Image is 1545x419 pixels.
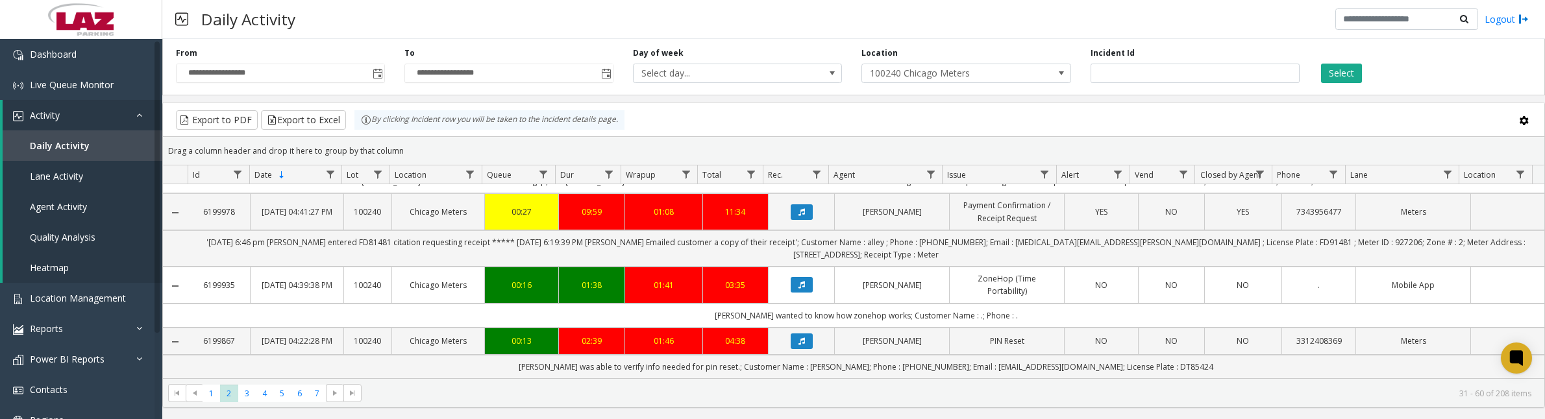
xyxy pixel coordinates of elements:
[352,279,384,291] a: 100240
[567,279,617,291] div: 01:38
[768,169,783,180] span: Rec.
[743,165,760,183] a: Total Filter Menu
[1252,165,1269,183] a: Closed by Agent Filter Menu
[369,165,387,183] a: Lot Filter Menu
[190,388,200,398] span: Go to the previous page
[493,206,550,218] div: 00:27
[1061,169,1079,180] span: Alert
[400,335,477,347] a: Chicago Meters
[400,279,477,291] a: Chicago Meters
[1135,169,1154,180] span: Vend
[3,222,162,252] a: Quality Analysis
[843,206,941,218] a: [PERSON_NAME]
[193,169,200,180] span: Id
[220,385,238,402] span: Page 2
[30,353,105,365] span: Power BI Reports
[1200,169,1261,180] span: Closed by Agent
[711,206,761,218] div: 11:34
[3,130,162,161] a: Daily Activity
[347,169,358,180] span: Lot
[321,165,339,183] a: Date Filter Menu
[677,165,695,183] a: Wrapup Filter Menu
[947,169,966,180] span: Issue
[493,335,550,347] a: 00:13
[188,304,1544,328] td: [PERSON_NAME] wanted to know how zonehop works; Customer Name : .; Phone : .
[369,388,1531,399] kendo-pager-info: 31 - 60 of 208 items
[567,335,617,347] a: 02:39
[1237,206,1249,217] span: YES
[711,279,761,291] div: 03:35
[176,47,197,59] label: From
[834,169,855,180] span: Agent
[30,231,95,243] span: Quality Analysis
[258,279,336,291] a: [DATE] 04:39:38 PM
[238,385,256,402] span: Page 3
[1321,64,1362,83] button: Select
[13,324,23,335] img: 'icon'
[1290,335,1348,347] a: 3312408369
[261,110,346,130] button: Export to Excel
[861,47,898,59] label: Location
[633,47,684,59] label: Day of week
[633,206,695,218] a: 01:08
[195,335,242,347] a: 6199867
[188,230,1544,267] td: '[DATE] 6:46 pm [PERSON_NAME] entered FD81481 citation requesting receipt ***** [DATE] 6:19:39 PM...
[1324,165,1342,183] a: Phone Filter Menu
[30,383,68,396] span: Contacts
[229,165,247,183] a: Id Filter Menu
[203,385,220,402] span: Page 1
[168,384,186,402] span: Go to the first page
[462,165,479,183] a: Location Filter Menu
[30,139,90,152] span: Daily Activity
[195,206,242,218] a: 6199978
[711,335,761,347] div: 04:38
[30,48,77,60] span: Dashboard
[862,64,1028,82] span: 100240 Chicago Meters
[1091,47,1135,59] label: Incident Id
[1512,165,1529,183] a: Location Filter Menu
[922,165,939,183] a: Agent Filter Menu
[843,335,941,347] a: [PERSON_NAME]
[1364,335,1463,347] a: Meters
[404,47,415,59] label: To
[1165,280,1178,291] span: NO
[13,355,23,365] img: 'icon'
[1213,335,1274,347] a: NO
[326,384,343,402] span: Go to the next page
[370,64,384,82] span: Toggle popup
[30,109,60,121] span: Activity
[1277,169,1300,180] span: Phone
[1290,279,1348,291] a: .
[535,165,552,183] a: Queue Filter Menu
[1213,206,1274,218] a: YES
[599,64,613,82] span: Toggle popup
[30,170,83,182] span: Lane Activity
[1364,279,1463,291] a: Mobile App
[560,169,574,180] span: Dur
[493,279,550,291] div: 00:16
[1072,335,1130,347] a: NO
[633,335,695,347] a: 01:46
[600,165,617,183] a: Dur Filter Menu
[13,294,23,304] img: 'icon'
[626,169,656,180] span: Wrapup
[1213,279,1274,291] a: NO
[1036,165,1054,183] a: Issue Filter Menu
[176,110,258,130] button: Export to PDF
[843,279,941,291] a: [PERSON_NAME]
[3,161,162,191] a: Lane Activity
[808,165,826,183] a: Rec. Filter Menu
[13,385,23,396] img: 'icon'
[30,292,126,304] span: Location Management
[1464,169,1496,180] span: Location
[13,111,23,121] img: 'icon'
[343,384,361,402] span: Go to the last page
[30,322,63,335] span: Reports
[352,206,384,218] a: 100240
[172,388,182,398] span: Go to the first page
[1518,12,1529,26] img: logout
[1174,165,1192,183] a: Vend Filter Menu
